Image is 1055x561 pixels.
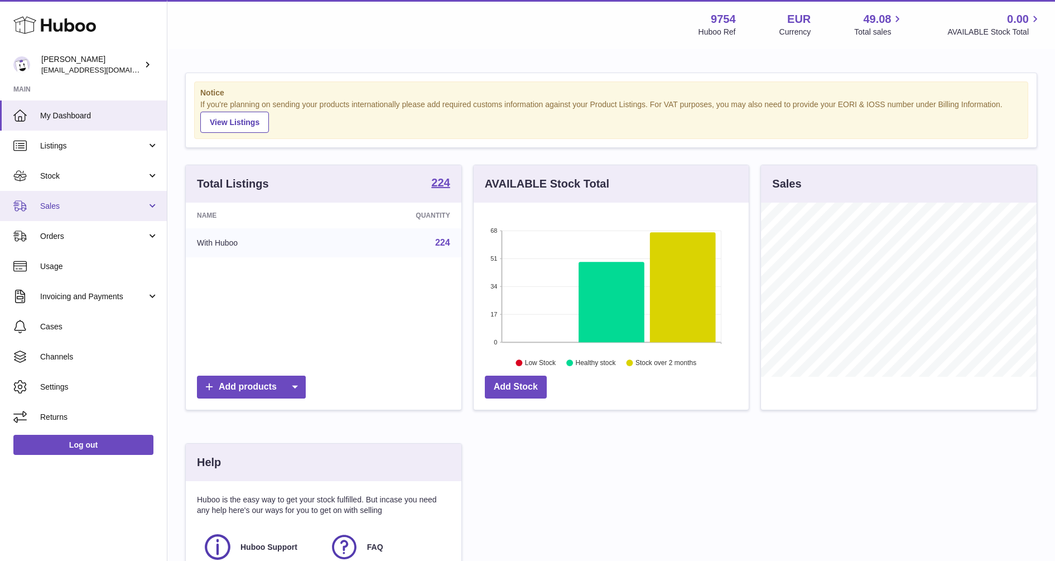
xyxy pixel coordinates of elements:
[1007,12,1029,27] span: 0.00
[331,203,461,228] th: Quantity
[779,27,811,37] div: Currency
[40,171,147,181] span: Stock
[40,261,158,272] span: Usage
[40,382,158,392] span: Settings
[40,231,147,242] span: Orders
[711,12,736,27] strong: 9754
[40,141,147,151] span: Listings
[431,177,450,190] a: 224
[947,12,1042,37] a: 0.00 AVAILABLE Stock Total
[787,12,811,27] strong: EUR
[40,291,147,302] span: Invoicing and Payments
[490,227,497,234] text: 68
[13,435,153,455] a: Log out
[698,27,736,37] div: Huboo Ref
[575,359,616,367] text: Healthy stock
[40,412,158,423] span: Returns
[40,352,158,362] span: Channels
[41,54,142,75] div: [PERSON_NAME]
[200,88,1022,98] strong: Notice
[435,238,450,247] a: 224
[13,56,30,73] img: info@fieldsluxury.london
[635,359,696,367] text: Stock over 2 months
[490,255,497,262] text: 51
[197,176,269,191] h3: Total Listings
[200,99,1022,133] div: If you're planning on sending your products internationally please add required customs informati...
[494,339,497,346] text: 0
[40,201,147,212] span: Sales
[854,27,904,37] span: Total sales
[772,176,801,191] h3: Sales
[490,283,497,290] text: 34
[200,112,269,133] a: View Listings
[525,359,556,367] text: Low Stock
[40,111,158,121] span: My Dashboard
[197,495,450,516] p: Huboo is the easy way to get your stock fulfilled. But incase you need any help here's our ways f...
[367,542,383,553] span: FAQ
[431,177,450,188] strong: 224
[240,542,297,553] span: Huboo Support
[197,376,306,399] a: Add products
[947,27,1042,37] span: AVAILABLE Stock Total
[863,12,891,27] span: 49.08
[485,376,547,399] a: Add Stock
[40,322,158,332] span: Cases
[485,176,609,191] h3: AVAILABLE Stock Total
[41,65,164,74] span: [EMAIL_ADDRESS][DOMAIN_NAME]
[854,12,904,37] a: 49.08 Total sales
[186,228,331,257] td: With Huboo
[490,311,497,318] text: 17
[197,455,221,470] h3: Help
[186,203,331,228] th: Name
